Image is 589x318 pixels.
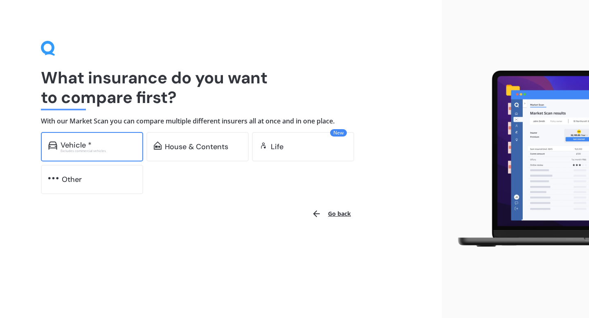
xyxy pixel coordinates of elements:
[48,174,58,182] img: other.81dba5aafe580aa69f38.svg
[61,141,92,149] div: Vehicle *
[448,67,589,251] img: laptop.webp
[48,141,57,150] img: car.f15378c7a67c060ca3f3.svg
[61,149,136,152] div: Excludes commercial vehicles
[259,141,268,150] img: life.f720d6a2d7cdcd3ad642.svg
[41,68,401,107] h1: What insurance do you want to compare first?
[62,175,82,184] div: Other
[307,204,356,224] button: Go back
[165,143,228,151] div: House & Contents
[330,129,347,137] span: New
[41,117,401,125] h4: With our Market Scan you can compare multiple different insurers all at once and in one place.
[154,141,162,150] img: home-and-contents.b802091223b8502ef2dd.svg
[271,143,283,151] div: Life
